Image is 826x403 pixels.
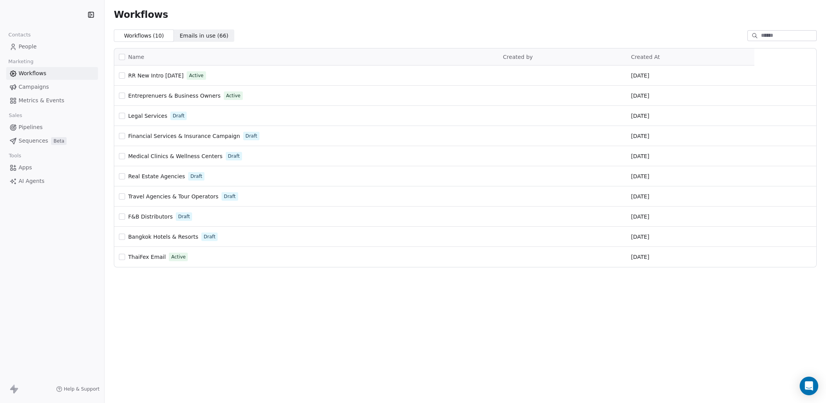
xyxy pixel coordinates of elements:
span: People [19,43,37,51]
span: Draft [246,133,257,139]
a: Metrics & Events [6,94,98,107]
a: SequencesBeta [6,134,98,147]
span: [DATE] [631,213,649,220]
span: Emails in use ( 66 ) [180,32,228,40]
span: [DATE] [631,233,649,241]
span: Campaigns [19,83,49,91]
span: Tools [5,150,24,162]
span: Sequences [19,137,48,145]
div: Open Intercom Messenger [800,377,818,395]
span: Apps [19,164,32,172]
span: Metrics & Events [19,96,64,105]
span: Legal Services [128,113,167,119]
span: Pipelines [19,123,43,131]
a: ThaiFex Email [128,253,166,261]
a: People [6,40,98,53]
span: [DATE] [631,132,649,140]
a: RR New Intro [DATE] [128,72,184,79]
span: Marketing [5,56,37,67]
a: Pipelines [6,121,98,134]
span: [DATE] [631,72,649,79]
span: Draft [224,193,235,200]
a: Apps [6,161,98,174]
a: Legal Services [128,112,167,120]
span: Workflows [114,9,168,20]
span: Active [189,72,203,79]
a: Workflows [6,67,98,80]
span: Draft [173,112,184,119]
a: Financial Services & Insurance Campaign [128,132,240,140]
span: Help & Support [64,386,100,392]
a: Entreprenuers & Business Owners [128,92,221,100]
span: Travel Agencies & Tour Operators [128,193,218,200]
a: Travel Agencies & Tour Operators [128,193,218,200]
a: F&B Distributors [128,213,173,220]
span: [DATE] [631,253,649,261]
span: Financial Services & Insurance Campaign [128,133,240,139]
span: AI Agents [19,177,45,185]
span: Real Estate Agencies [128,173,185,179]
span: [DATE] [631,172,649,180]
span: Entreprenuers & Business Owners [128,93,221,99]
span: Name [128,53,144,61]
a: Medical Clinics & Wellness Centers [128,152,223,160]
span: Created At [631,54,660,60]
span: Active [226,92,240,99]
span: Draft [204,233,215,240]
span: Contacts [5,29,34,41]
span: Active [171,253,185,260]
span: [DATE] [631,152,649,160]
span: Created by [503,54,533,60]
a: Real Estate Agencies [128,172,185,180]
span: Draft [228,153,240,160]
span: Beta [51,137,67,145]
span: Medical Clinics & Wellness Centers [128,153,223,159]
span: Sales [5,110,26,121]
span: [DATE] [631,92,649,100]
span: Draft [178,213,190,220]
span: ThaiFex Email [128,254,166,260]
a: Bangkok Hotels & Resorts [128,233,198,241]
span: [DATE] [631,193,649,200]
span: Workflows [19,69,46,77]
a: AI Agents [6,175,98,188]
a: Help & Support [56,386,100,392]
span: Draft [191,173,202,180]
a: Campaigns [6,81,98,93]
span: [DATE] [631,112,649,120]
